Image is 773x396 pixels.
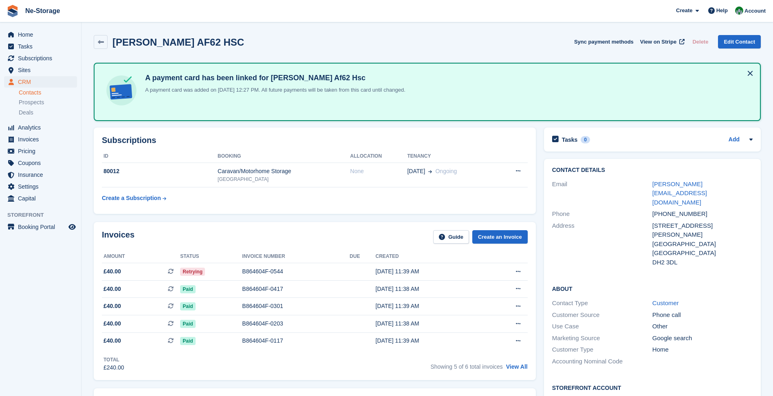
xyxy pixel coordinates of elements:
[18,181,67,192] span: Settings
[104,319,121,328] span: £40.00
[652,249,753,258] div: [GEOGRAPHIC_DATA]
[407,150,497,163] th: Tenancy
[4,157,77,169] a: menu
[552,209,652,219] div: Phone
[552,310,652,320] div: Customer Source
[472,230,528,244] a: Create an Invoice
[652,221,753,231] div: [STREET_ADDRESS]
[112,37,244,48] h2: [PERSON_NAME] AF62 HSC
[67,222,77,232] a: Preview store
[652,322,753,331] div: Other
[218,150,350,163] th: Booking
[552,334,652,343] div: Marketing Source
[4,169,77,180] a: menu
[350,167,407,176] div: None
[102,191,166,206] a: Create a Subscription
[4,181,77,192] a: menu
[19,108,77,117] a: Deals
[716,7,728,15] span: Help
[652,299,679,306] a: Customer
[142,73,405,83] h4: A payment card has been linked for [PERSON_NAME] Af62 Hsc
[18,221,67,233] span: Booking Portal
[18,76,67,88] span: CRM
[18,145,67,157] span: Pricing
[18,41,67,52] span: Tasks
[102,136,528,145] h2: Subscriptions
[407,167,425,176] span: [DATE]
[242,337,350,345] div: B864604F-0117
[562,136,578,143] h2: Tasks
[180,320,195,328] span: Paid
[4,134,77,145] a: menu
[376,337,485,345] div: [DATE] 11:39 AM
[18,157,67,169] span: Coupons
[652,180,707,206] a: [PERSON_NAME][EMAIL_ADDRESS][DOMAIN_NAME]
[552,167,753,174] h2: Contact Details
[18,122,67,133] span: Analytics
[506,363,528,370] a: View All
[689,35,711,48] button: Delete
[242,285,350,293] div: B864604F-0417
[104,267,121,276] span: £40.00
[433,230,469,244] a: Guide
[4,193,77,204] a: menu
[435,168,457,174] span: Ongoing
[574,35,634,48] button: Sync payment methods
[718,35,761,48] a: Edit Contact
[4,53,77,64] a: menu
[104,302,121,310] span: £40.00
[242,250,350,263] th: Invoice number
[676,7,692,15] span: Create
[102,194,161,202] div: Create a Subscription
[7,5,19,17] img: stora-icon-8386f47178a22dfd0bd8f6a31ec36ba5ce8667c1dd55bd0f319d3a0aa187defe.svg
[104,356,124,363] div: Total
[552,322,652,331] div: Use Case
[19,89,77,97] a: Contacts
[4,221,77,233] a: menu
[4,64,77,76] a: menu
[652,310,753,320] div: Phone call
[218,167,350,176] div: Caravan/Motorhome Storage
[652,334,753,343] div: Google search
[376,267,485,276] div: [DATE] 11:39 AM
[242,319,350,328] div: B864604F-0203
[376,250,485,263] th: Created
[102,167,218,176] div: 80012
[18,134,67,145] span: Invoices
[104,337,121,345] span: £40.00
[581,136,590,143] div: 0
[18,193,67,204] span: Capital
[102,150,218,163] th: ID
[180,285,195,293] span: Paid
[552,299,652,308] div: Contact Type
[104,285,121,293] span: £40.00
[552,284,753,293] h2: About
[102,230,134,244] h2: Invoices
[19,99,44,106] span: Prospects
[744,7,766,15] span: Account
[350,150,407,163] th: Allocation
[102,250,180,263] th: Amount
[18,53,67,64] span: Subscriptions
[735,7,743,15] img: Charlotte Nesbitt
[180,337,195,345] span: Paid
[242,302,350,310] div: B864604F-0301
[652,258,753,267] div: DH2 3DL
[18,29,67,40] span: Home
[637,35,686,48] a: View on Stripe
[4,41,77,52] a: menu
[376,302,485,310] div: [DATE] 11:39 AM
[729,135,740,145] a: Add
[376,319,485,328] div: [DATE] 11:38 AM
[18,64,67,76] span: Sites
[350,250,375,263] th: Due
[640,38,676,46] span: View on Stripe
[652,209,753,219] div: [PHONE_NUMBER]
[218,176,350,183] div: [GEOGRAPHIC_DATA]
[652,345,753,354] div: Home
[19,98,77,107] a: Prospects
[19,109,33,117] span: Deals
[104,363,124,372] div: £240.00
[4,122,77,133] a: menu
[180,302,195,310] span: Paid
